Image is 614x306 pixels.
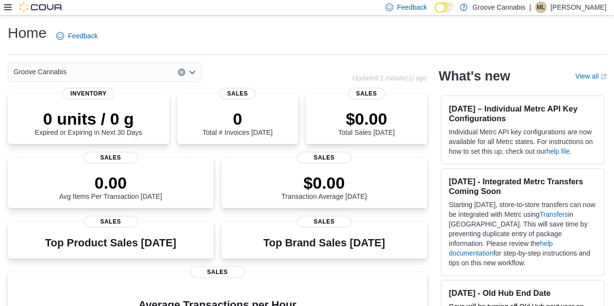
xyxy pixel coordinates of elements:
p: Groove Cannabis [472,1,525,13]
span: Sales [297,216,351,227]
button: Open list of options [188,68,196,76]
p: | [529,1,531,13]
a: help file [546,147,569,155]
span: Feedback [397,2,427,12]
h3: Top Product Sales [DATE] [45,237,176,249]
div: Total Sales [DATE] [338,109,395,136]
p: 0.00 [59,173,162,193]
span: Inventory [63,88,115,99]
span: Sales [83,216,138,227]
a: help documentation [449,240,553,257]
a: View allExternal link [575,72,606,80]
input: Dark Mode [434,2,455,13]
span: Sales [297,152,351,163]
a: Feedback [52,26,101,46]
span: Sales [190,266,245,278]
a: Transfers [539,210,568,218]
h3: Top Brand Sales [DATE] [263,237,385,249]
h2: What's new [439,68,510,84]
h3: [DATE] – Individual Metrc API Key Configurations [449,104,596,123]
div: Michael Langburt [535,1,547,13]
p: $0.00 [282,173,367,193]
svg: External link [600,74,606,80]
span: Sales [83,152,138,163]
span: Sales [219,88,256,99]
div: Total # Invoices [DATE] [202,109,272,136]
h3: [DATE] - Old Hub End Date [449,288,596,298]
div: Avg Items Per Transaction [DATE] [59,173,162,200]
h3: [DATE] - Integrated Metrc Transfers Coming Soon [449,177,596,196]
img: Cova [19,2,63,12]
span: ML [537,1,545,13]
button: Clear input [178,68,185,76]
h1: Home [8,23,47,43]
div: Transaction Average [DATE] [282,173,367,200]
p: $0.00 [338,109,395,129]
p: [PERSON_NAME] [550,1,606,13]
span: Sales [348,88,384,99]
span: Groove Cannabis [14,66,66,78]
p: Individual Metrc API key configurations are now available for all Metrc states. For instructions ... [449,127,596,156]
p: 0 [202,109,272,129]
p: Updated 1 minute(s) ago [352,74,427,82]
p: Starting [DATE], store-to-store transfers can now be integrated with Metrc using in [GEOGRAPHIC_D... [449,200,596,268]
p: 0 units / 0 g [35,109,142,129]
div: Expired or Expiring in Next 30 Days [35,109,142,136]
span: Feedback [68,31,98,41]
